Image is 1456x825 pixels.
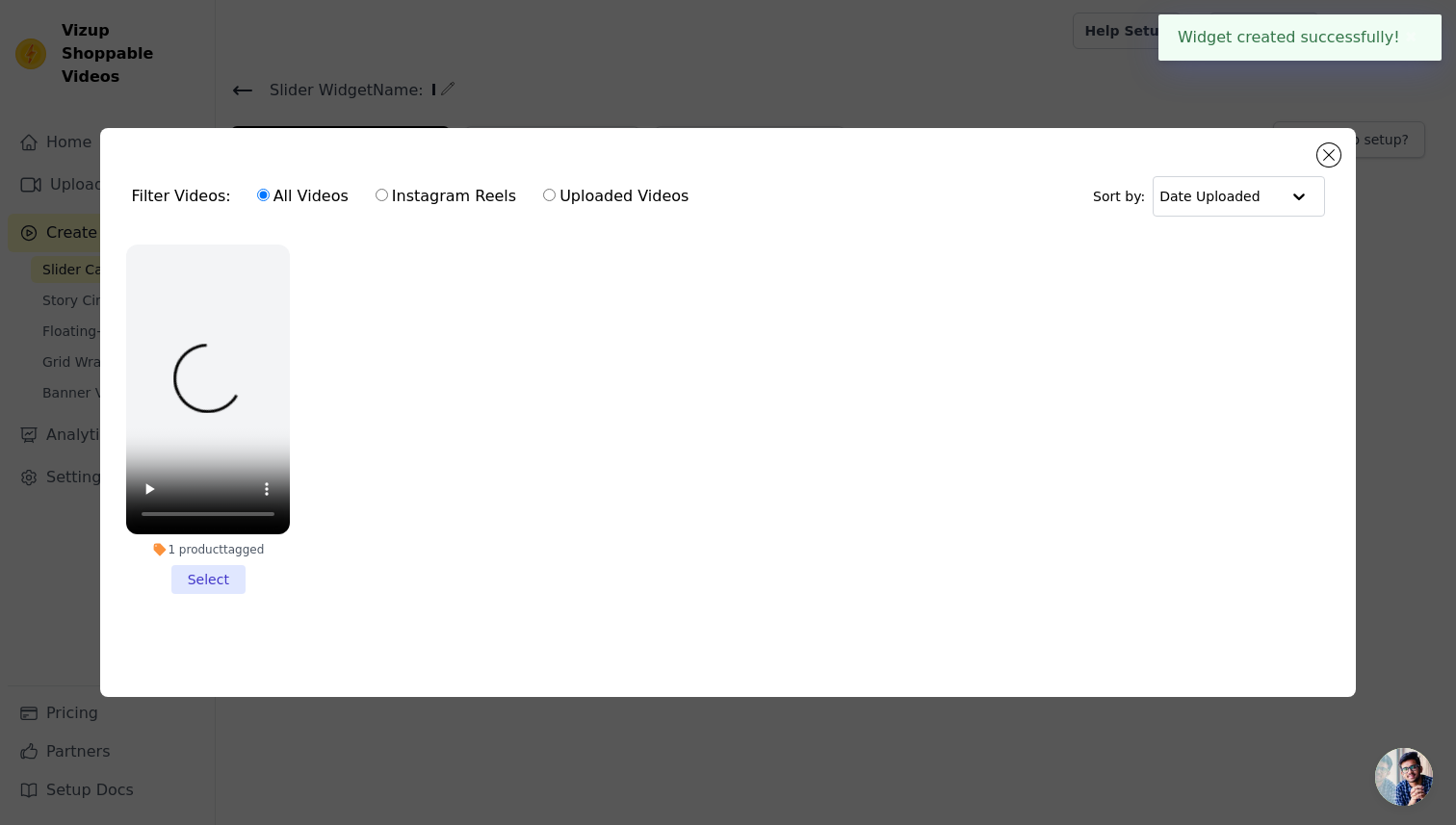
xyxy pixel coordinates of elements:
label: Instagram Reels [375,184,517,209]
div: Filter Videos: [131,174,699,219]
div: Widget created successfully! [1158,14,1442,61]
a: Open chat [1375,748,1433,806]
div: Sort by: [1093,176,1325,217]
label: All Videos [256,184,350,209]
button: Close modal [1317,143,1340,167]
div: 1 product tagged [126,542,290,557]
label: Uploaded Videos [542,184,689,209]
button: Close [1400,26,1422,49]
